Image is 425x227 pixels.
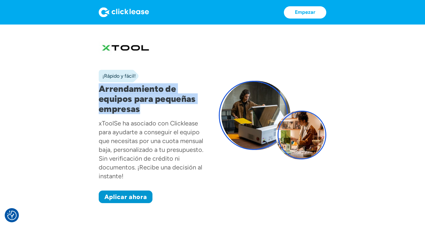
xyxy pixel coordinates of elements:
[99,83,196,114] font: Arrendamiento de equipos para pequeñas empresas
[7,211,17,220] button: Preferencias de consentimiento
[284,6,326,19] a: Empezar
[104,193,147,201] font: Aplicar ahora
[99,7,149,17] img: Logo
[99,191,152,203] a: Aplicar ahora
[99,119,114,127] font: xTool
[7,211,17,220] img: Revisar el botón de consentimiento
[295,9,315,15] font: Empezar
[99,119,203,180] font: Se ha asociado con Clicklease para ayudarte a conseguir el equipo que necesitas por una cuota men...
[102,73,136,79] font: ¡Rápido y fácil!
